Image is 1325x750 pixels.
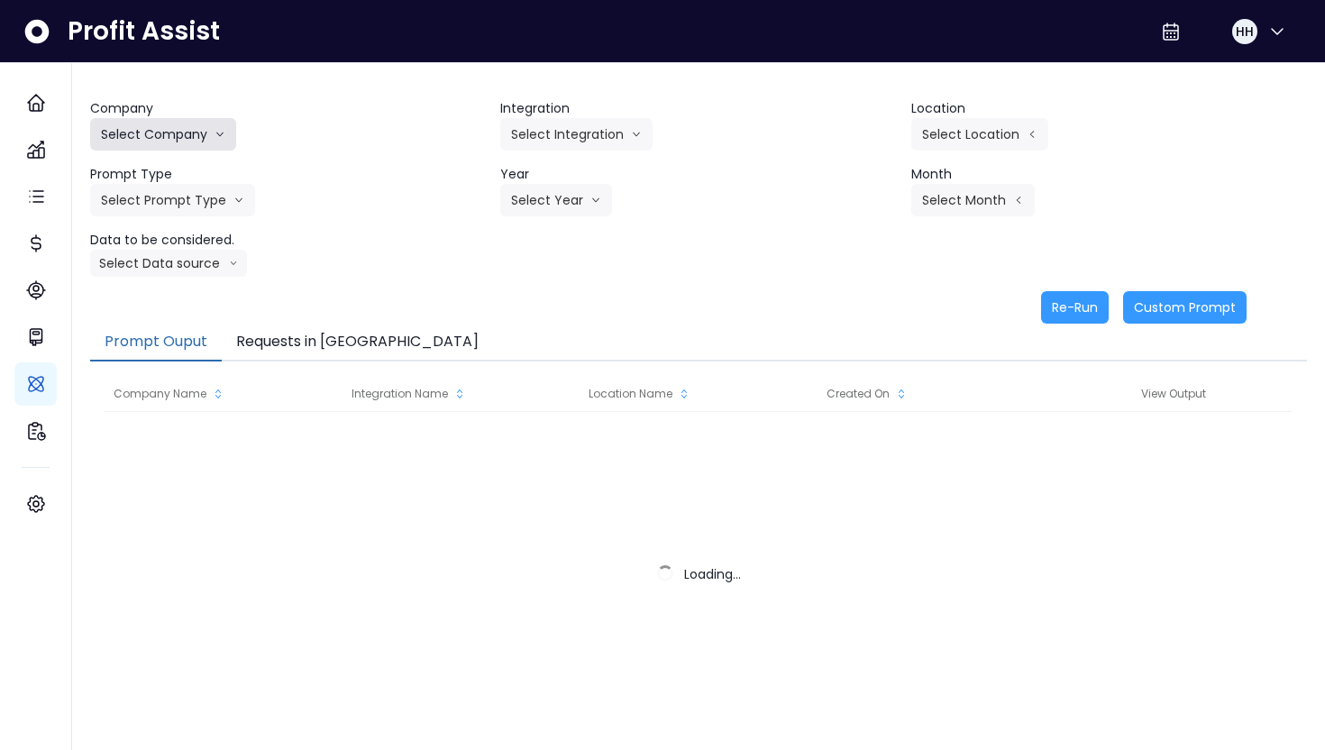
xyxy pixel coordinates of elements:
svg: arrow down line [215,125,225,143]
div: Company Name [105,376,342,412]
header: Prompt Type [90,165,486,184]
div: View Output [1055,376,1293,412]
svg: arrow left line [1027,125,1037,143]
header: Year [500,165,896,184]
button: Prompt Ouput [90,324,222,361]
svg: arrow down line [229,254,238,272]
header: Location [911,99,1307,118]
header: Month [911,165,1307,184]
div: Location Name [580,376,817,412]
svg: arrow down line [590,191,601,209]
svg: arrow left line [1013,191,1024,209]
button: Select Data sourcearrow down line [90,250,247,277]
button: Select Prompt Typearrow down line [90,184,255,216]
button: Select Yeararrow down line [500,184,612,216]
button: Select Integrationarrow down line [500,118,653,151]
button: Select Locationarrow left line [911,118,1048,151]
header: Company [90,99,486,118]
svg: arrow down line [631,125,642,143]
header: Integration [500,99,896,118]
div: Integration Name [343,376,580,412]
span: Loading... [684,565,741,583]
button: Re-Run [1041,291,1109,324]
header: Data to be considered. [90,231,486,250]
svg: arrow down line [233,191,244,209]
button: Custom Prompt [1123,291,1247,324]
button: Requests in [GEOGRAPHIC_DATA] [222,324,493,361]
div: Created On [818,376,1055,412]
span: HH [1236,23,1254,41]
button: Select Montharrow left line [911,184,1035,216]
button: Select Companyarrow down line [90,118,236,151]
span: Profit Assist [68,15,220,48]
